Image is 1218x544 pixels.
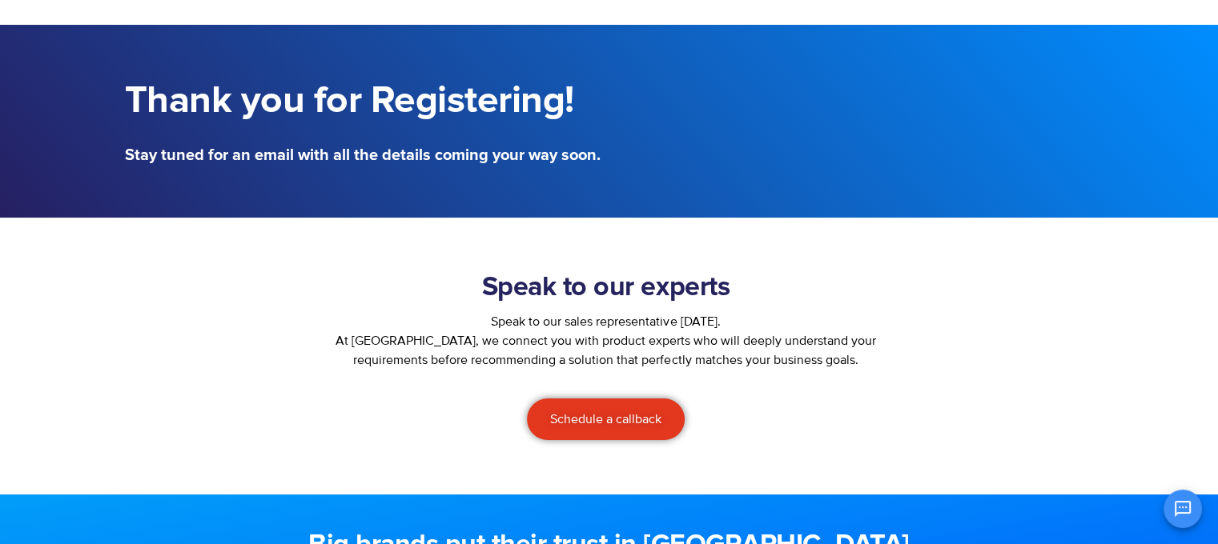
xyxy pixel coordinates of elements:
[550,413,661,426] span: Schedule a callback
[1164,490,1202,528] button: Open chat
[125,147,601,163] h5: Stay tuned for an email with all the details coming your way soon.
[322,272,890,304] h2: Speak to our experts
[527,398,685,440] a: Schedule a callback
[125,79,601,123] h1: Thank you for Registering!
[322,331,890,370] p: At [GEOGRAPHIC_DATA], we connect you with product experts who will deeply understand your require...
[322,312,890,331] div: Speak to our sales representative [DATE].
